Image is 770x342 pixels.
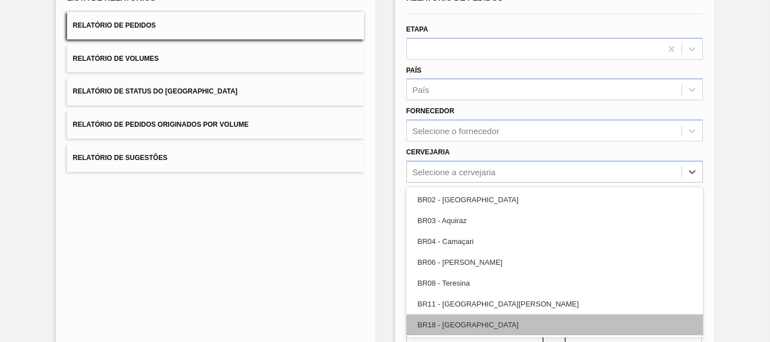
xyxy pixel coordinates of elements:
[73,154,167,162] span: Relatório de Sugestões
[406,294,703,314] div: BR11 - [GEOGRAPHIC_DATA][PERSON_NAME]
[67,144,364,172] button: Relatório de Sugestões
[413,126,499,136] div: Selecione o fornecedor
[406,148,450,156] label: Cervejaria
[67,45,364,73] button: Relatório de Volumes
[406,25,428,33] label: Etapa
[406,189,703,210] div: BR02 - [GEOGRAPHIC_DATA]
[406,314,703,335] div: BR18 - [GEOGRAPHIC_DATA]
[406,107,454,115] label: Fornecedor
[406,66,422,74] label: País
[73,21,156,29] span: Relatório de Pedidos
[406,231,703,252] div: BR04 - Camaçari
[413,85,430,95] div: País
[406,210,703,231] div: BR03 - Aquiraz
[413,167,496,176] div: Selecione a cervejaria
[73,87,237,95] span: Relatório de Status do [GEOGRAPHIC_DATA]
[67,78,364,105] button: Relatório de Status do [GEOGRAPHIC_DATA]
[73,55,158,63] span: Relatório de Volumes
[406,273,703,294] div: BR08 - Teresina
[73,121,249,128] span: Relatório de Pedidos Originados por Volume
[67,111,364,139] button: Relatório de Pedidos Originados por Volume
[406,252,703,273] div: BR06 - [PERSON_NAME]
[67,12,364,39] button: Relatório de Pedidos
